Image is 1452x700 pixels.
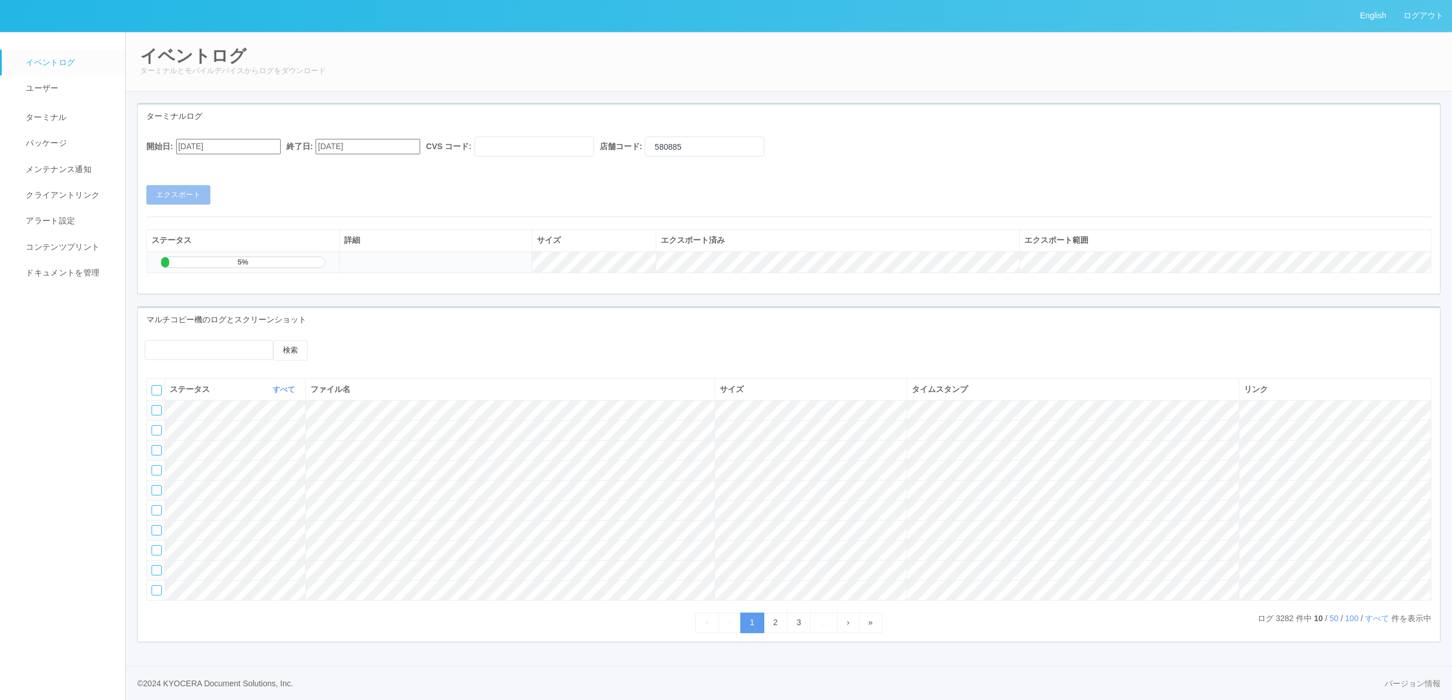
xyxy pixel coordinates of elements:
span: タイムスタンプ [912,385,968,394]
a: メンテナンス通知 [2,157,135,182]
span: © 2024 KYOCERA Document Solutions, Inc. [137,679,293,688]
div: リンク [1244,383,1426,395]
span: ユーザー [23,83,58,93]
a: すべて [273,385,298,394]
span: 10 [1314,614,1323,623]
span: アラート設定 [23,216,75,225]
a: ターミナル [2,102,135,130]
a: コンテンツプリント [2,234,135,260]
div: ターミナルログ [138,105,1440,128]
div: ステータス [151,234,334,246]
a: アラート設定 [2,208,135,234]
button: すべて [270,384,301,395]
div: マルチコピー機のログとスクリーンショット [138,308,1440,331]
a: ドキュメントを管理 [2,260,135,286]
a: 3 [787,613,811,633]
span: ターミナル [23,113,67,122]
span: ドキュメントを管理 [23,268,99,277]
a: Last [859,613,883,633]
span: メンテナンス通知 [23,165,91,174]
a: 100 [1345,614,1358,623]
span: Last [868,618,873,627]
span: ステータス [170,383,213,395]
label: 開始日: [146,141,173,153]
span: コンテンツプリント [23,242,99,251]
button: エクスポート [146,185,210,205]
a: バージョン情報 [1385,678,1441,690]
button: 検索 [273,340,308,361]
label: 終了日: [286,141,313,153]
a: 1 [740,613,764,633]
a: イベントログ [2,50,135,75]
span: クライアントリンク [23,190,99,199]
span: パッケージ [23,138,67,147]
a: 2 [764,613,788,633]
h2: イベントログ [140,46,1438,65]
span: サイズ [720,385,744,394]
a: ユーザー [2,75,135,101]
div: エクスポート済み [661,234,1015,246]
a: 50 [1330,614,1339,623]
label: CVS コード: [426,141,471,153]
a: パッケージ [2,130,135,156]
label: 店舗コード: [600,141,643,153]
p: ログ 件中 / / / 件を表示中 [1258,613,1431,625]
span: ファイル名 [310,385,350,394]
div: エクスポート範囲 [1024,234,1426,246]
span: イベントログ [23,58,75,67]
span: 3282 [1274,614,1296,623]
div: サイズ [537,234,651,246]
p: ターミナルとモバイルデバイスからログをダウンロード [140,65,1438,77]
a: クライアントリンク [2,182,135,208]
span: Next [847,618,849,627]
a: Next [837,613,859,633]
div: 詳細 [344,234,527,246]
span: 5 % [161,257,325,268]
a: すべて [1365,614,1391,623]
